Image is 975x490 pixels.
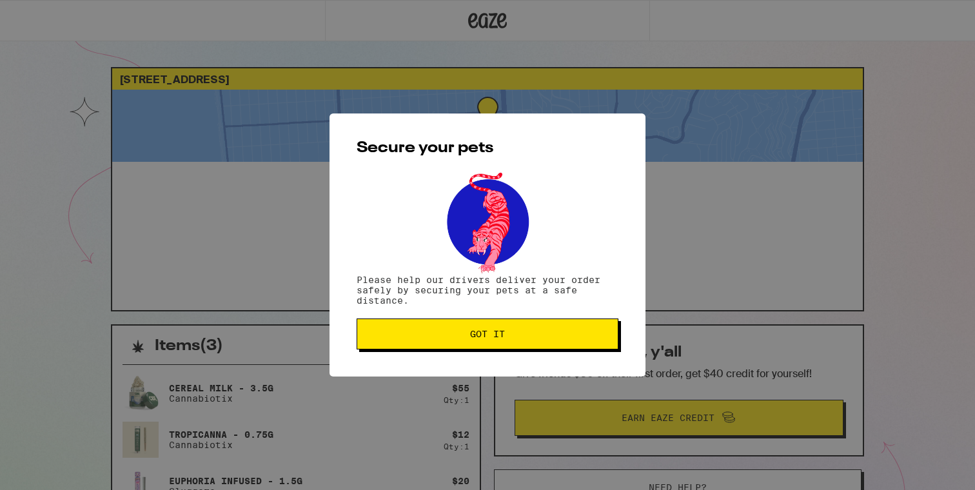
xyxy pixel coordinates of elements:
p: Please help our drivers deliver your order safely by securing your pets at a safe distance. [357,275,618,306]
img: pets [435,169,540,275]
button: Got it [357,318,618,349]
h2: Secure your pets [357,141,618,156]
span: Help [30,9,56,21]
span: Got it [470,329,505,338]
